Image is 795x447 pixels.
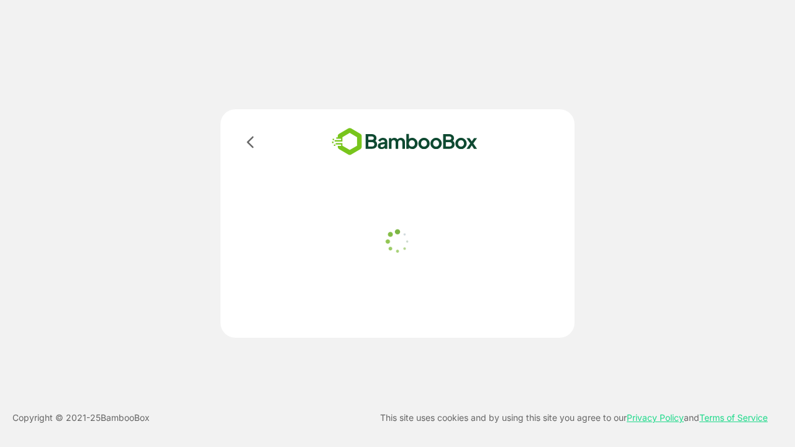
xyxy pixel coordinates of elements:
a: Terms of Service [699,412,768,423]
a: Privacy Policy [627,412,684,423]
img: loader [382,226,413,257]
img: bamboobox [314,124,496,160]
p: This site uses cookies and by using this site you agree to our and [380,410,768,425]
p: Copyright © 2021- 25 BambooBox [12,410,150,425]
